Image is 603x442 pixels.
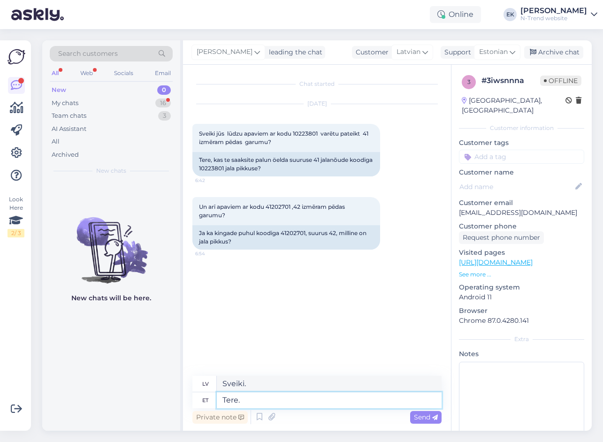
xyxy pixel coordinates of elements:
[153,67,173,79] div: Email
[52,124,86,134] div: AI Assistant
[459,316,584,326] p: Chrome 87.0.4280.141
[459,138,584,148] p: Customer tags
[459,349,584,359] p: Notes
[112,67,135,79] div: Socials
[459,306,584,316] p: Browser
[520,7,587,15] div: [PERSON_NAME]
[459,282,584,292] p: Operating system
[481,75,540,86] div: # 3iwsnnna
[52,99,78,108] div: My chats
[430,6,481,23] div: Online
[96,167,126,175] span: New chats
[8,48,25,66] img: Askly Logo
[467,78,471,85] span: 3
[217,392,442,408] textarea: Tere.
[58,49,118,59] span: Search customers
[52,111,86,121] div: Team chats
[158,111,171,121] div: 3
[52,137,60,146] div: All
[155,99,171,108] div: 16
[217,376,442,392] textarea: Sveiki.
[459,231,544,244] div: Request phone number
[78,67,95,79] div: Web
[42,200,180,285] img: No chats
[459,168,584,177] p: Customer name
[479,47,508,57] span: Estonian
[352,47,389,57] div: Customer
[459,292,584,302] p: Android 11
[504,8,517,21] div: EK
[414,413,438,421] span: Send
[202,392,208,408] div: et
[8,195,24,237] div: Look Here
[192,225,380,250] div: Ja ka kingade puhul koodiga 41202701, suurus 42, milline on jala pikkus?
[459,150,584,164] input: Add a tag
[459,258,533,267] a: [URL][DOMAIN_NAME]
[520,15,587,22] div: N-Trend website
[459,198,584,208] p: Customer email
[441,47,471,57] div: Support
[50,67,61,79] div: All
[71,293,151,303] p: New chats will be here.
[202,376,209,392] div: lv
[397,47,420,57] span: Latvian
[459,124,584,132] div: Customer information
[197,47,252,57] span: [PERSON_NAME]
[199,130,370,145] span: Sveiki jūs lūdzu apaviem ar kodu 10223801 varētu pateikt 41 izmēram pēdas garumu?
[52,85,66,95] div: New
[459,270,584,279] p: See more ...
[524,46,583,59] div: Archive chat
[199,203,348,219] span: Un arī apaviem ar kodu 41202701 ,42 izmēram pēdas garumu?
[52,150,79,160] div: Archived
[8,229,24,237] div: 2 / 3
[459,248,584,258] p: Visited pages
[195,250,230,257] span: 6:54
[157,85,171,95] div: 0
[462,96,565,115] div: [GEOGRAPHIC_DATA], [GEOGRAPHIC_DATA]
[265,47,322,57] div: leading the chat
[459,335,584,343] div: Extra
[459,221,584,231] p: Customer phone
[459,182,573,192] input: Add name
[192,152,380,176] div: Tere, kas te saaksite palun öelda suuruse 41 jalanõude koodiga 10223801 jala pikkuse?
[192,80,442,88] div: Chat started
[540,76,581,86] span: Offline
[459,208,584,218] p: [EMAIL_ADDRESS][DOMAIN_NAME]
[195,177,230,184] span: 6:42
[192,411,248,424] div: Private note
[192,99,442,108] div: [DATE]
[520,7,597,22] a: [PERSON_NAME]N-Trend website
